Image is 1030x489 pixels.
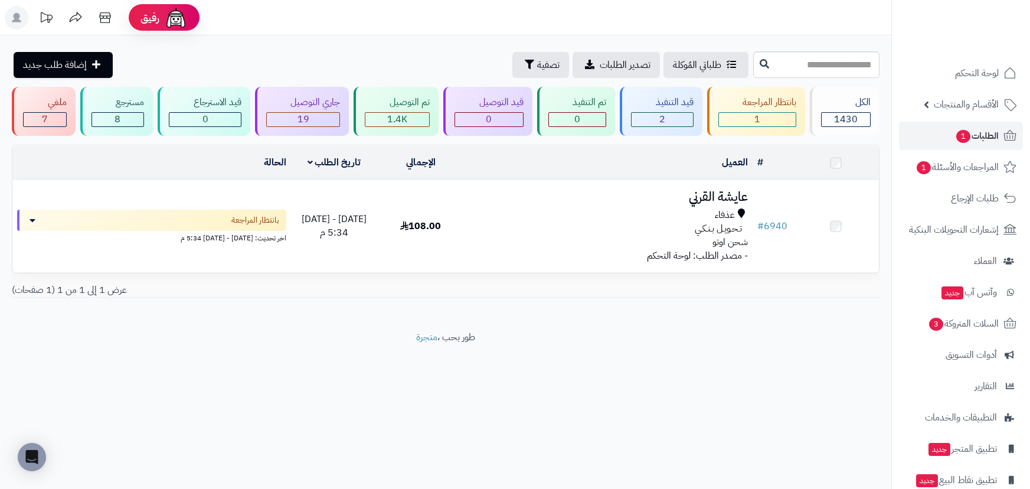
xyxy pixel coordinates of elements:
span: تصدير الطلبات [600,58,650,72]
div: 1 [719,113,796,126]
span: طلبات الإرجاع [951,190,999,207]
div: قيد التنفيذ [631,96,694,109]
span: 2 [659,112,665,126]
div: 8 [92,113,144,126]
a: مسترجع 8 [78,87,156,136]
span: عذفاء [715,208,735,222]
span: رفيق [140,11,159,25]
span: إشعارات التحويلات البنكية [909,221,999,238]
a: إشعارات التحويلات البنكية [899,216,1023,244]
h3: عايشة القرني [469,190,748,204]
a: ملغي 7 [9,87,78,136]
a: العميل [722,155,748,169]
div: ملغي [23,96,67,109]
span: 3 [929,318,943,331]
a: المراجعات والأسئلة1 [899,153,1023,181]
a: تصدير الطلبات [573,52,660,78]
span: العملاء [974,253,997,269]
a: جاري التوصيل 19 [253,87,352,136]
a: #6940 [757,219,787,233]
div: عرض 1 إلى 1 من 1 (1 صفحات) [3,283,446,297]
button: تصفية [512,52,569,78]
a: السلات المتروكة3 [899,309,1023,338]
span: 108.00 [400,219,441,233]
a: التطبيقات والخدمات [899,403,1023,432]
span: الطلبات [955,128,999,144]
div: 0 [549,113,606,126]
span: 19 [297,112,309,126]
a: التقارير [899,372,1023,400]
span: # [757,219,764,233]
div: بانتظار المراجعة [718,96,797,109]
span: التطبيقات والخدمات [925,409,997,426]
div: 2 [632,113,693,126]
a: تم التنفيذ 0 [535,87,618,136]
a: إضافة طلب جديد [14,52,113,78]
span: تطبيق المتجر [927,441,997,457]
span: وآتس آب [940,284,997,301]
span: 0 [574,112,580,126]
div: مسترجع [91,96,145,109]
span: 7 [42,112,48,126]
a: طلبات الإرجاع [899,184,1023,213]
span: لوحة التحكم [955,65,999,81]
a: قيد التوصيل 0 [441,87,535,136]
span: السلات المتروكة [928,315,999,332]
div: تم التوصيل [365,96,430,109]
a: الإجمالي [406,155,436,169]
a: تم التوصيل 1.4K [351,87,441,136]
div: قيد الاسترجاع [169,96,241,109]
a: قيد الاسترجاع 0 [155,87,253,136]
span: بانتظار المراجعة [231,214,279,226]
a: الحالة [264,155,286,169]
a: وآتس آبجديد [899,278,1023,307]
span: إضافة طلب جديد [23,58,87,72]
a: العملاء [899,247,1023,275]
span: جديد [916,474,938,487]
a: طلباتي المُوكلة [663,52,748,78]
span: [DATE] - [DATE] 5:34 م [302,212,367,240]
div: 0 [455,113,523,126]
a: الكل1430 [807,87,882,136]
span: الأقسام والمنتجات [934,96,999,113]
a: متجرة [416,330,437,344]
a: # [757,155,763,169]
span: 0 [486,112,492,126]
a: تطبيق المتجرجديد [899,435,1023,463]
a: تاريخ الطلب [308,155,361,169]
a: قيد التنفيذ 2 [617,87,705,136]
a: بانتظار المراجعة 1 [705,87,808,136]
div: اخر تحديث: [DATE] - [DATE] 5:34 م [17,231,286,243]
span: المراجعات والأسئلة [915,159,999,175]
a: أدوات التسويق [899,341,1023,369]
span: 1 [754,112,760,126]
span: أدوات التسويق [946,347,997,363]
div: 19 [267,113,340,126]
span: التقارير [975,378,997,395]
span: شحن اوتو [712,235,748,249]
div: 7 [24,113,66,126]
div: الكل [821,96,871,109]
span: 8 [115,112,120,126]
div: قيد التوصيل [454,96,524,109]
a: الطلبات1 [899,122,1023,150]
span: تطبيق نقاط البيع [915,472,997,488]
a: لوحة التحكم [899,59,1023,87]
span: طلباتي المُوكلة [673,58,721,72]
td: - مصدر الطلب: لوحة التحكم [464,181,753,272]
a: تحديثات المنصة [31,6,61,32]
div: جاري التوصيل [266,96,341,109]
span: جديد [928,443,950,456]
span: جديد [941,286,963,299]
img: ai-face.png [164,6,188,30]
span: 1.4K [387,112,407,126]
div: Open Intercom Messenger [18,443,46,471]
span: 1 [956,130,970,143]
span: تصفية [537,58,560,72]
div: تم التنفيذ [548,96,607,109]
img: logo-2.png [950,32,1019,57]
span: 1430 [834,112,858,126]
div: 0 [169,113,241,126]
span: تـحـويـل بـنـكـي [695,222,742,236]
span: 1 [917,161,931,174]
